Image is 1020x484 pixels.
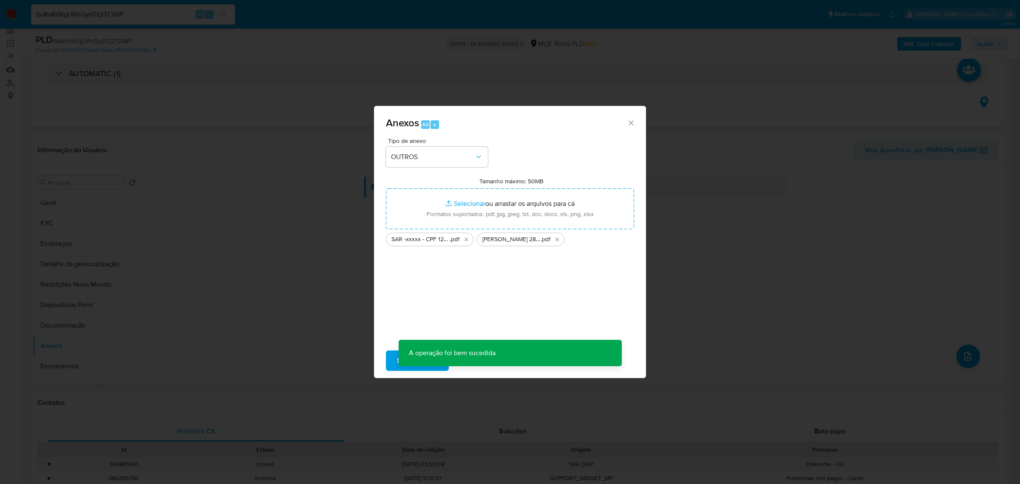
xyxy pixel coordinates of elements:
[388,138,490,144] span: Tipo de anexo
[386,115,419,130] span: Anexos
[479,177,544,185] label: Tamanho máximo: 50MB
[391,235,450,244] span: SAR -xxxxx - CPF 12309269840 - [PERSON_NAME]
[482,235,541,244] span: [PERSON_NAME] 282167521_2025_08_19_07_31_38 - Tabla dinámica 1
[397,351,438,370] span: Subir arquivo
[391,153,474,161] span: OUTROS
[552,234,562,245] button: Excluir Mulan Agnaldo Medeiros Figueiredo 282167521_2025_08_19_07_31_38 - Tabla dinámica 1.pdf
[386,229,634,246] ul: Arquivos selecionados
[422,120,429,128] span: Alt
[450,235,459,244] span: .pdf
[461,234,471,245] button: Excluir SAR -xxxxx - CPF 12309269840 - AGNALDO MEDEIROS FIGUEIREDO.pdf
[463,351,491,370] span: Cancelar
[541,235,550,244] span: .pdf
[433,120,436,128] span: a
[627,119,635,126] button: Fechar
[399,340,506,366] p: A operação foi bem sucedida
[386,147,488,167] button: OUTROS
[386,350,449,371] button: Subir arquivo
